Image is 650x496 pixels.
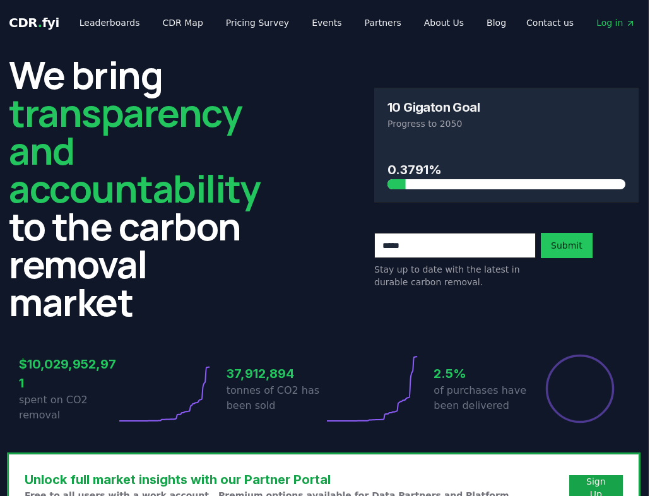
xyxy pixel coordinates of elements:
[227,364,324,383] h3: 37,912,894
[434,383,531,413] p: of purchases have been delivered
[414,11,474,34] a: About Us
[9,86,260,214] span: transparency and accountability
[596,16,635,29] span: Log in
[38,15,42,30] span: .
[19,355,116,393] h3: $10,029,952,971
[227,383,324,413] p: tonnes of CO2 has been sold
[541,233,593,258] button: Submit
[516,11,584,34] a: Contact us
[434,364,531,383] h3: 2.5%
[153,11,213,34] a: CDR Map
[19,393,116,423] p: spent on CO2 removal
[586,11,646,34] a: Log in
[69,11,150,34] a: Leaderboards
[9,15,59,30] span: CDR fyi
[302,11,352,34] a: Events
[374,263,536,288] p: Stay up to date with the latest in durable carbon removal.
[216,11,299,34] a: Pricing Survey
[25,470,569,489] h3: Unlock full market insights with our Partner Portal
[9,56,273,321] h2: We bring to the carbon removal market
[387,101,480,114] h3: 10 Gigaton Goal
[69,11,516,34] nav: Main
[545,353,615,424] div: Percentage of sales delivered
[387,117,625,130] p: Progress to 2050
[9,14,59,32] a: CDR.fyi
[355,11,411,34] a: Partners
[516,11,646,34] nav: Main
[476,11,516,34] a: Blog
[387,160,625,179] h3: 0.3791%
